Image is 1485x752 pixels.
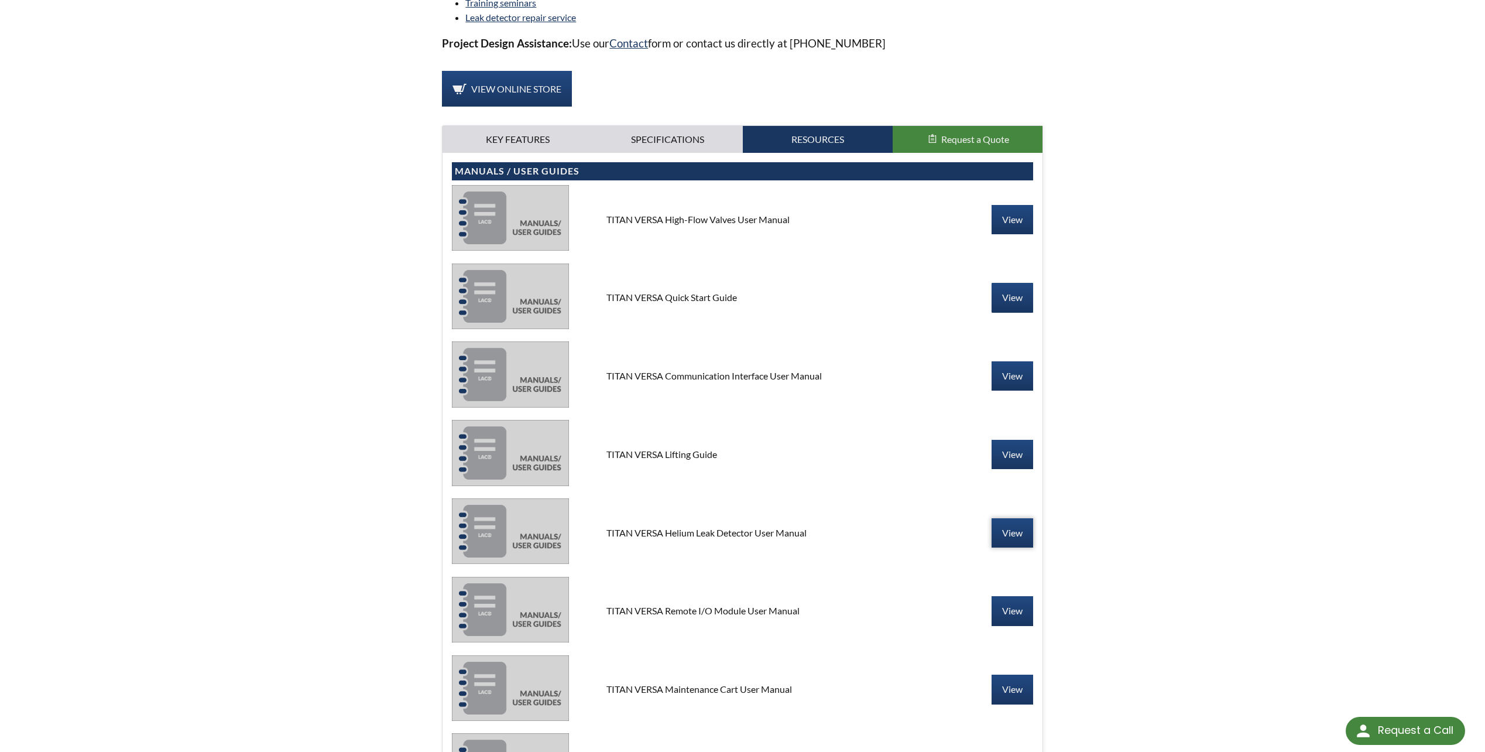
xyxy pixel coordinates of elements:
[597,683,887,696] div: TITAN VERSA Maintenance Cart User Manual
[442,71,572,107] a: View Online Store
[442,36,572,50] strong: Project Design Assistance:
[609,36,648,50] a: Contact
[597,527,887,539] div: TITAN VERSA Helium Leak Detector User Manual
[893,126,1042,153] button: Request a Quote
[992,283,1033,312] a: View
[452,655,569,721] img: manuals-58eb83dcffeb6bffe51ad23c0c0dc674bfe46cf1c3d14eaecd86c55f24363f1d.jpg
[992,675,1033,704] a: View
[442,35,1042,52] p: Use our form or contact us directly at [PHONE_NUMBER]
[743,126,893,153] a: Resources
[941,134,1009,145] span: Request a Quote
[597,291,887,304] div: TITAN VERSA Quick Start Guide
[597,604,887,617] div: TITAN VERSA Remote I/O Module User Manual
[471,83,561,94] span: View Online Store
[597,213,887,226] div: TITAN VERSA High-Flow Valves User Manual
[452,498,569,564] img: manuals-58eb83dcffeb6bffe51ad23c0c0dc674bfe46cf1c3d14eaecd86c55f24363f1d.jpg
[452,185,569,251] img: manuals-58eb83dcffeb6bffe51ad23c0c0dc674bfe46cf1c3d14eaecd86c55f24363f1d.jpg
[455,165,1030,177] h4: Manuals / User Guides
[452,341,569,407] img: manuals-58eb83dcffeb6bffe51ad23c0c0dc674bfe46cf1c3d14eaecd86c55f24363f1d.jpg
[452,264,569,329] img: manuals-58eb83dcffeb6bffe51ad23c0c0dc674bfe46cf1c3d14eaecd86c55f24363f1d.jpg
[992,518,1033,548] a: View
[1378,717,1453,744] div: Request a Call
[597,370,887,382] div: TITAN VERSA Communication Interface User Manual
[992,205,1033,234] a: View
[452,420,569,486] img: manuals-58eb83dcffeb6bffe51ad23c0c0dc674bfe46cf1c3d14eaecd86c55f24363f1d.jpg
[452,577,569,642] img: manuals-58eb83dcffeb6bffe51ad23c0c0dc674bfe46cf1c3d14eaecd86c55f24363f1d.jpg
[1354,722,1373,740] img: round button
[992,440,1033,469] a: View
[992,361,1033,391] a: View
[1346,717,1465,745] div: Request a Call
[465,12,576,23] a: Leak detector repair service
[592,126,742,153] a: Specifications
[597,448,887,461] div: TITAN VERSA Lifting Guide
[443,126,592,153] a: Key Features
[992,596,1033,625] a: View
